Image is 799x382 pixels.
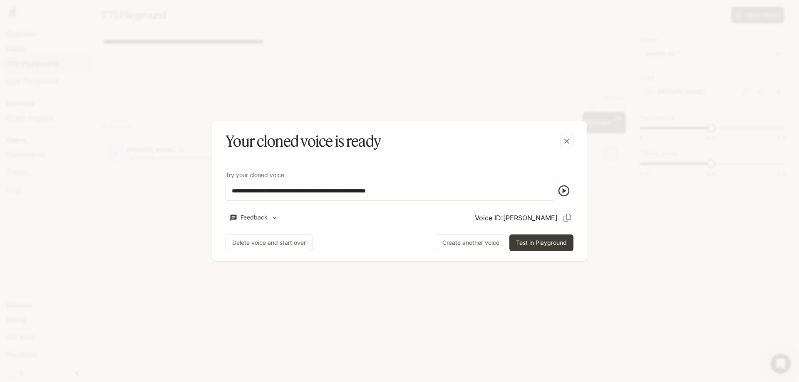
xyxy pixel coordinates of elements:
[226,172,284,178] p: Try your cloned voice
[226,234,313,251] button: Delete voice and start over
[509,234,573,251] button: Test in Playground
[561,212,573,224] button: Copy Voice ID
[226,211,282,224] button: Feedback
[436,234,506,251] button: Create another voice
[475,213,558,223] p: Voice ID: [PERSON_NAME]
[226,131,381,152] h5: Your cloned voice is ready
